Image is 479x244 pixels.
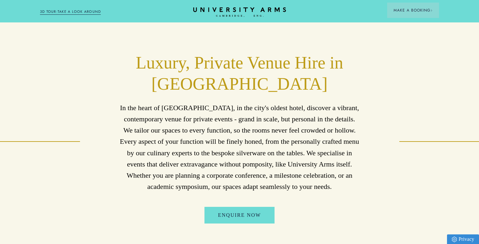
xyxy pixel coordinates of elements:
button: Make a BookingArrow icon [387,3,439,18]
a: Enquire Now [204,207,274,224]
a: Privacy [447,234,479,244]
p: In the heart of [GEOGRAPHIC_DATA], in the city's oldest hotel, discover a vibrant, contemporary v... [120,102,359,192]
img: Privacy [452,237,457,242]
span: Make a Booking [394,7,433,13]
a: 3D TOUR:TAKE A LOOK AROUND [40,9,101,15]
img: Arrow icon [430,9,433,12]
h2: Luxury, Private Venue Hire in [GEOGRAPHIC_DATA] [120,53,359,95]
a: Home [193,7,286,17]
